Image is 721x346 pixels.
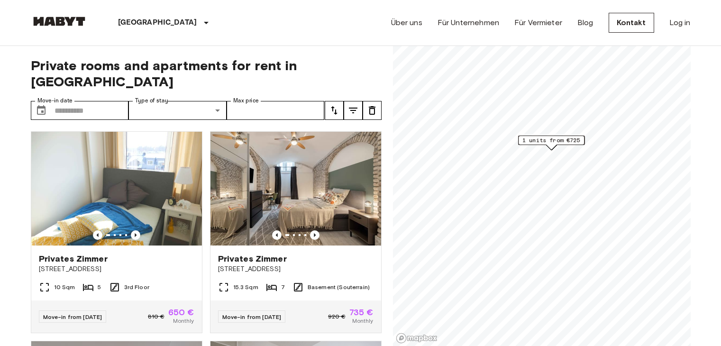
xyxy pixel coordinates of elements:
label: Move-in date [37,97,73,105]
span: 15.3 Sqm [233,283,258,291]
span: 10 Sqm [54,283,75,291]
span: 735 € [349,308,374,317]
button: Previous image [131,230,140,240]
span: Privates Zimmer [218,253,287,264]
span: Monthly [352,317,373,325]
label: Max price [233,97,259,105]
button: tune [344,101,363,120]
span: 920 € [328,312,346,321]
span: 7 [281,283,285,291]
span: [STREET_ADDRESS] [218,264,374,274]
a: Für Vermieter [514,17,562,28]
span: Basement (Souterrain) [308,283,370,291]
span: Move-in from [DATE] [222,313,282,320]
span: Privates Zimmer [39,253,108,264]
button: Choose date [32,101,51,120]
img: Marketing picture of unit DE-02-004-006-05HF [210,132,381,246]
a: Für Unternehmen [438,17,499,28]
a: Über uns [391,17,422,28]
span: [STREET_ADDRESS] [39,264,194,274]
button: Previous image [93,230,102,240]
button: Previous image [310,230,319,240]
p: [GEOGRAPHIC_DATA] [118,17,197,28]
a: Blog [577,17,593,28]
span: Private rooms and apartments for rent in [GEOGRAPHIC_DATA] [31,57,382,90]
div: Map marker [518,136,584,150]
button: Previous image [272,230,282,240]
a: Marketing picture of unit DE-02-004-006-05HFPrevious imagePrevious imagePrivates Zimmer[STREET_AD... [210,131,382,333]
label: Type of stay [135,97,168,105]
span: 810 € [148,312,164,321]
span: Move-in from [DATE] [43,313,102,320]
span: 3rd Floor [124,283,149,291]
a: Kontakt [609,13,654,33]
button: tune [363,101,382,120]
a: Mapbox logo [396,333,438,344]
img: Habyt [31,17,88,26]
span: Monthly [173,317,194,325]
a: Marketing picture of unit DE-02-011-001-01HFPrevious imagePrevious imagePrivates Zimmer[STREET_AD... [31,131,202,333]
img: Marketing picture of unit DE-02-011-001-01HF [31,132,202,246]
span: 5 [98,283,101,291]
span: 650 € [168,308,194,317]
a: Log in [669,17,691,28]
button: tune [325,101,344,120]
span: 1 units from €725 [522,136,580,145]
